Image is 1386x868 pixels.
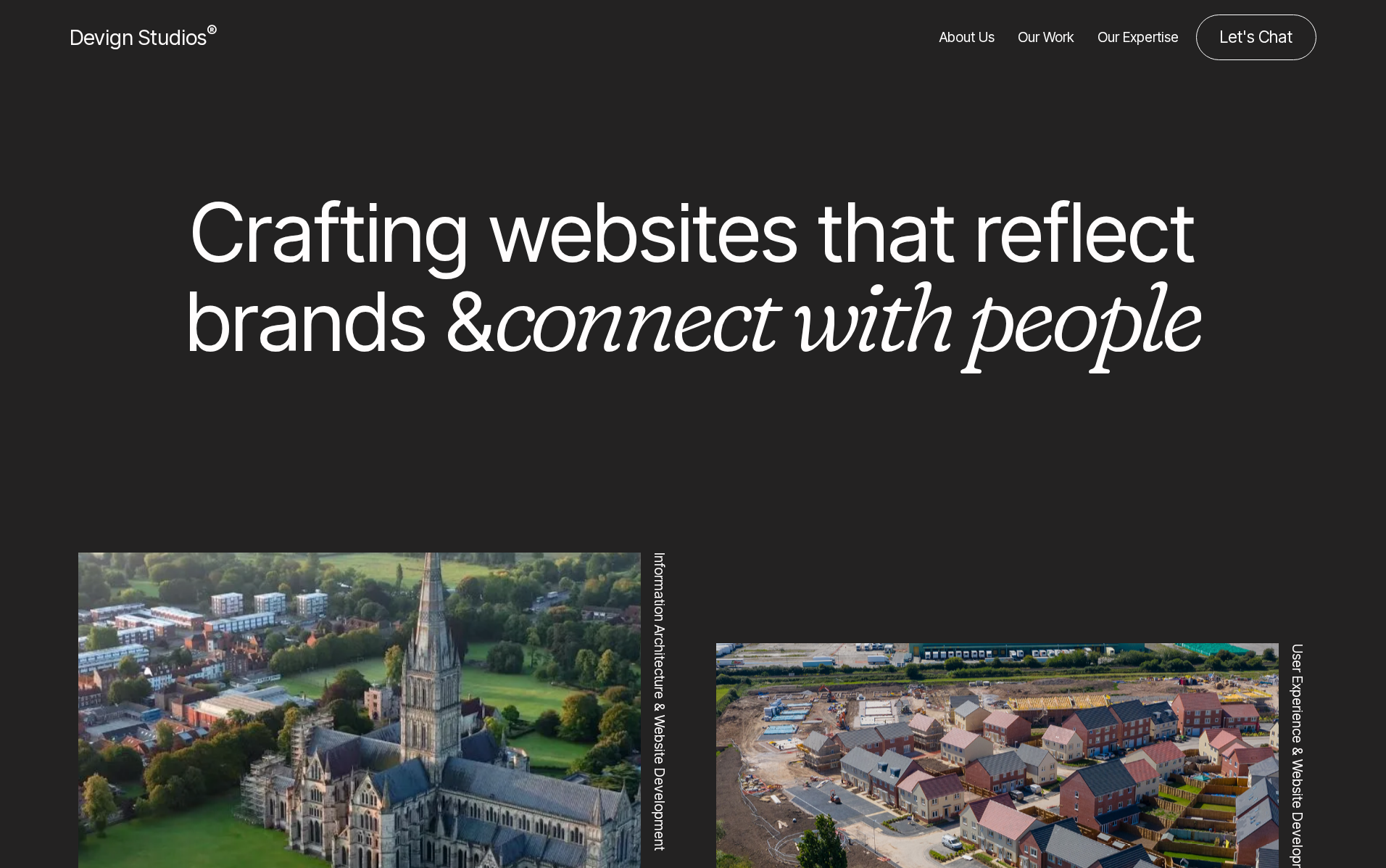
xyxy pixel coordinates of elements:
h1: Crafting websites that reflect brands & [131,188,1254,366]
a: About Us [939,15,995,60]
em: connect with people [494,256,1201,376]
a: Our Work [1018,15,1074,60]
a: Our Expertise [1097,15,1179,60]
span: Devign Studios [70,25,217,50]
a: Devign Studios® Homepage [70,22,217,53]
sup: ® [207,22,217,41]
span: Information Architecture & Website Development [649,553,670,851]
a: Contact us about your project [1196,15,1316,60]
